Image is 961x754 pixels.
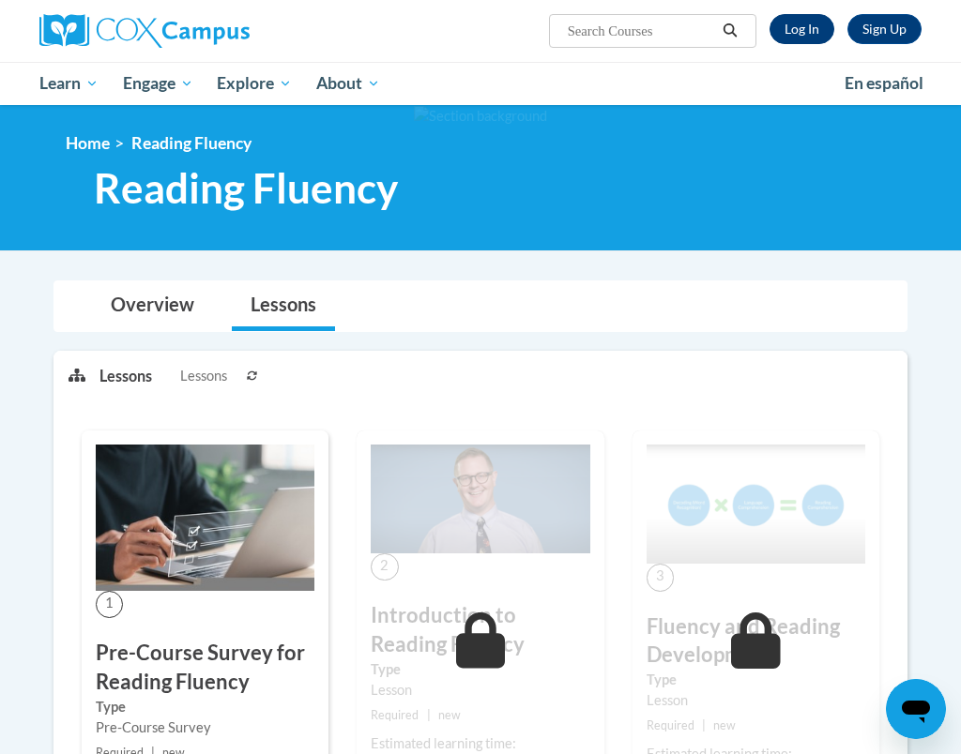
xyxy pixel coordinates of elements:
[96,639,314,697] h3: Pre-Course Survey for Reading Fluency
[886,679,946,739] iframe: Button to launch messaging window
[304,62,392,105] a: About
[371,601,589,659] h3: Introduction to Reading Fluency
[180,366,227,386] span: Lessons
[716,20,744,42] button: Search
[647,564,674,591] span: 3
[316,72,380,95] span: About
[847,14,922,44] a: Register
[371,708,419,722] span: Required
[96,697,314,717] label: Type
[217,72,292,95] span: Explore
[96,717,314,738] div: Pre-Course Survey
[92,281,213,331] a: Overview
[414,106,547,127] img: Section background
[438,708,461,722] span: new
[647,612,865,671] h3: Fluency and Reading Development
[770,14,834,44] a: Log In
[205,62,304,105] a: Explore
[96,591,123,618] span: 1
[371,445,589,553] img: Course Image
[647,445,865,565] img: Course Image
[27,62,111,105] a: Learn
[371,553,398,581] span: 2
[713,718,736,732] span: new
[566,20,716,42] input: Search Courses
[647,670,865,690] label: Type
[25,62,936,105] div: Main menu
[371,733,589,754] div: Estimated learning time:
[647,690,865,711] div: Lesson
[371,659,589,680] label: Type
[647,718,694,732] span: Required
[39,72,99,95] span: Learn
[427,708,431,722] span: |
[845,73,923,93] span: En español
[702,718,706,732] span: |
[232,281,335,331] a: Lessons
[66,133,110,153] a: Home
[39,14,250,48] img: Cox Campus
[111,62,206,105] a: Engage
[131,133,252,153] span: Reading Fluency
[39,14,314,48] a: Cox Campus
[99,366,152,386] p: Lessons
[123,72,193,95] span: Engage
[371,680,589,701] div: Lesson
[96,445,314,591] img: Course Image
[832,64,936,103] a: En español
[94,163,398,213] span: Reading Fluency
